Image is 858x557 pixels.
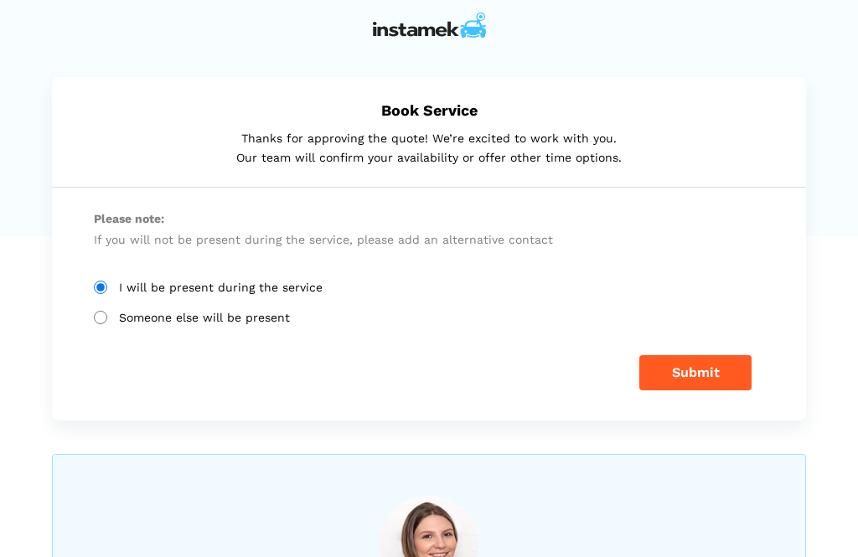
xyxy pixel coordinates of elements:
span: Please note: [94,209,764,230]
p: If you will not be present during the service, please add an alternative contact [94,209,764,250]
button: Submit [639,355,752,390]
label: Someone else will be present [94,311,764,325]
input: I will be present during the service [94,281,107,294]
input: Someone else will be present [94,311,107,324]
label: I will be present during the service [94,281,764,295]
p: Thanks for approving the quote! We’re excited to work with you. Our team will confirm your availa... [94,129,764,167]
h5: Book Service [94,101,764,119]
